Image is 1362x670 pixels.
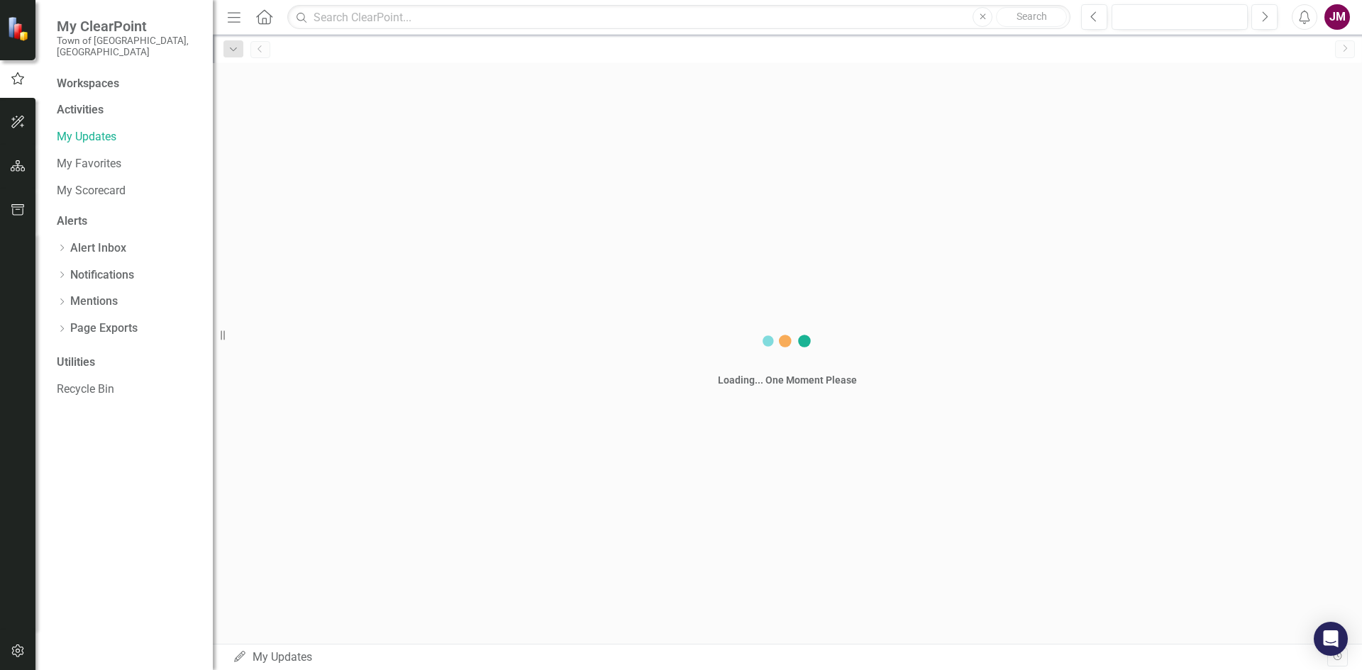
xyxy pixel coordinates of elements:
a: Mentions [70,294,118,310]
span: My ClearPoint [57,18,199,35]
div: Utilities [57,354,199,371]
div: Loading... One Moment Please [718,373,857,387]
div: Alerts [57,213,199,230]
small: Town of [GEOGRAPHIC_DATA], [GEOGRAPHIC_DATA] [57,35,199,58]
span: Search [1017,11,1047,22]
a: My Favorites [57,156,199,172]
a: Recycle Bin [57,381,199,398]
a: Notifications [70,267,134,284]
div: Open Intercom Messenger [1314,622,1348,656]
div: Workspaces [57,76,119,92]
div: Activities [57,102,199,118]
input: Search ClearPoint... [287,5,1070,30]
a: My Scorecard [57,183,199,199]
a: Alert Inbox [70,240,126,257]
a: My Updates [57,129,199,145]
div: My Updates [233,649,1327,666]
a: Page Exports [70,320,138,337]
img: ClearPoint Strategy [7,16,32,41]
button: Search [996,7,1067,27]
button: JM [1324,4,1350,30]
